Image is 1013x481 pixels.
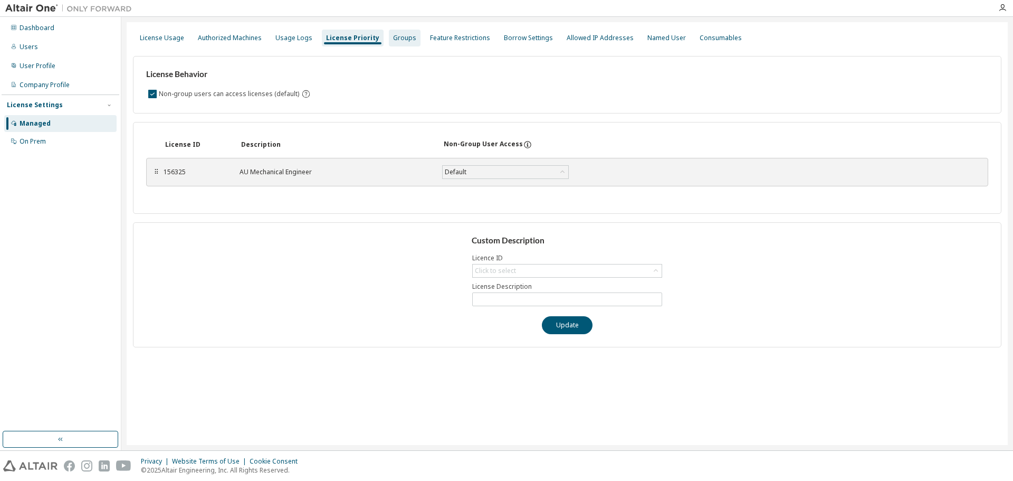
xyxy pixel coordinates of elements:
[567,34,634,42] div: Allowed IP Addresses
[700,34,742,42] div: Consumables
[5,3,137,14] img: Altair One
[20,81,70,89] div: Company Profile
[326,34,379,42] div: License Priority
[444,140,523,149] div: Non-Group User Access
[140,34,184,42] div: License Usage
[443,166,468,178] div: Default
[472,254,662,262] label: Licence ID
[146,69,309,80] h3: License Behavior
[647,34,686,42] div: Named User
[165,140,228,149] div: License ID
[504,34,553,42] div: Borrow Settings
[141,466,304,475] p: © 2025 Altair Engineering, Inc. All Rights Reserved.
[240,168,429,176] div: AU Mechanical Engineer
[164,168,227,176] div: 156325
[7,101,63,109] div: License Settings
[475,267,516,275] div: Click to select
[250,457,304,466] div: Cookie Consent
[301,89,311,99] svg: By default any user not assigned to any group can access any license. Turn this setting off to di...
[473,265,662,277] div: Click to select
[20,137,46,146] div: On Prem
[542,316,592,334] button: Update
[430,34,490,42] div: Feature Restrictions
[443,166,568,178] div: Default
[472,235,663,246] h3: Custom Description
[116,460,131,471] img: youtube.svg
[241,140,431,149] div: Description
[275,34,312,42] div: Usage Logs
[3,460,58,471] img: altair_logo.svg
[198,34,262,42] div: Authorized Machines
[99,460,110,471] img: linkedin.svg
[141,457,172,466] div: Privacy
[472,282,662,291] label: License Description
[64,460,75,471] img: facebook.svg
[159,88,301,100] label: Non-group users can access licenses (default)
[20,119,51,128] div: Managed
[20,24,54,32] div: Dashboard
[20,62,55,70] div: User Profile
[393,34,416,42] div: Groups
[81,460,92,471] img: instagram.svg
[153,168,159,176] div: ⠿
[172,457,250,466] div: Website Terms of Use
[20,43,38,51] div: Users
